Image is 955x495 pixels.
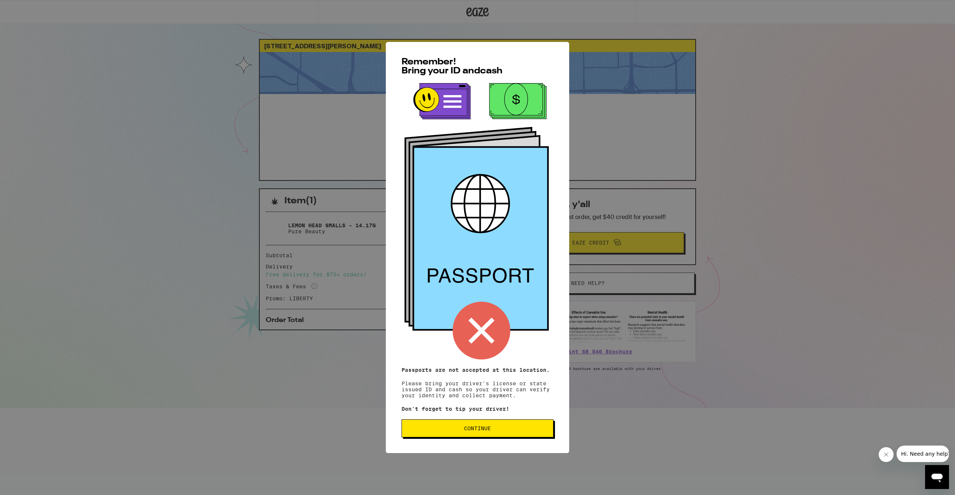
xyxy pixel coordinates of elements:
[925,465,949,489] iframe: Button to launch messaging window
[879,447,894,462] iframe: Close message
[402,367,553,398] p: Please bring your driver's license or state issued ID and cash so your driver can verify your ide...
[402,419,553,437] button: Continue
[897,446,949,462] iframe: Message from company
[464,426,491,431] span: Continue
[402,406,553,412] p: Don't forget to tip your driver!
[4,5,54,11] span: Hi. Need any help?
[402,367,553,373] p: Passports are not accepted at this location.
[402,58,503,76] span: Remember! Bring your ID and cash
